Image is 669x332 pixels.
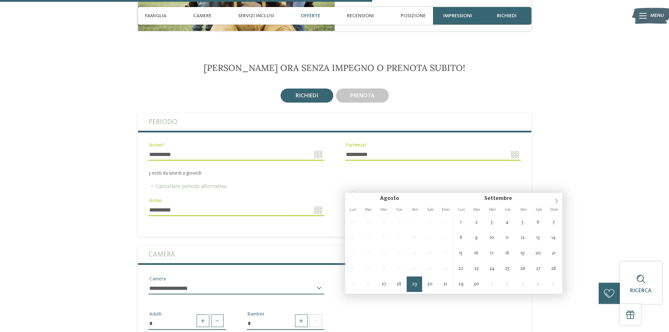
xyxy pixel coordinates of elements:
[376,261,391,276] span: Agosto 20, 2025
[546,208,562,212] span: Dom
[438,230,453,246] span: Agosto 10, 2025
[453,230,468,246] span: Settembre 8, 2025
[391,215,407,230] span: Luglio 31, 2025
[484,196,512,201] span: Settembre
[193,13,211,19] span: Camere
[530,261,546,276] span: Settembre 27, 2025
[531,208,546,212] span: Sab
[512,195,533,201] input: Year
[422,215,438,230] span: Agosto 2, 2025
[454,208,469,212] span: Lun
[453,276,468,292] span: Settembre 29, 2025
[204,62,465,73] span: [PERSON_NAME] ora senza impegno o prenota subito!
[360,276,376,292] span: Agosto 26, 2025
[484,215,499,230] span: Settembre 3, 2025
[515,230,530,246] span: Settembre 12, 2025
[350,93,375,99] span: prenota
[453,215,468,230] span: Settembre 1, 2025
[438,261,453,276] span: Agosto 24, 2025
[422,276,438,292] span: Agosto 30, 2025
[345,276,361,292] span: Agosto 25, 2025
[468,276,484,292] span: Settembre 30, 2025
[347,13,374,19] span: Recensioni
[149,113,521,131] label: Periodo
[453,261,468,276] span: Settembre 22, 2025
[301,13,320,19] span: Offerte
[376,246,391,261] span: Agosto 13, 2025
[376,230,391,246] span: Agosto 6, 2025
[360,246,376,261] span: Agosto 12, 2025
[391,276,407,292] span: Agosto 28, 2025
[391,230,407,246] span: Agosto 7, 2025
[422,246,438,261] span: Agosto 16, 2025
[407,246,422,261] span: Agosto 15, 2025
[438,276,453,292] span: Agosto 31, 2025
[484,246,499,261] span: Settembre 17, 2025
[515,261,530,276] span: Settembre 26, 2025
[515,246,530,261] span: Settembre 19, 2025
[515,276,530,292] span: Ottobre 3, 2025
[499,230,515,246] span: Settembre 11, 2025
[380,196,399,201] span: Agosto
[499,215,515,230] span: Settembre 4, 2025
[499,261,515,276] span: Settembre 25, 2025
[345,208,361,212] span: Lun
[500,208,516,212] span: Gio
[376,208,392,212] span: Mer
[546,261,561,276] span: Settembre 28, 2025
[546,230,561,246] span: Settembre 14, 2025
[546,215,561,230] span: Settembre 7, 2025
[422,261,438,276] span: Agosto 23, 2025
[485,208,500,212] span: Mer
[360,215,376,230] span: Luglio 29, 2025
[515,215,530,230] span: Settembre 5, 2025
[391,246,407,261] span: Agosto 14, 2025
[468,246,484,261] span: Settembre 16, 2025
[443,13,472,19] span: Impressioni
[345,261,361,276] span: Agosto 18, 2025
[438,246,453,261] span: Agosto 17, 2025
[530,230,546,246] span: Settembre 13, 2025
[345,215,361,230] span: Luglio 28, 2025
[546,246,561,261] span: Settembre 21, 2025
[401,13,426,19] span: Posizione
[376,276,391,292] span: Agosto 27, 2025
[453,246,468,261] span: Settembre 15, 2025
[546,276,561,292] span: Ottobre 5, 2025
[484,276,499,292] span: Ottobre 1, 2025
[407,261,422,276] span: Agosto 22, 2025
[469,208,485,212] span: Mar
[422,208,438,212] span: Sab
[530,215,546,230] span: Settembre 6, 2025
[360,261,376,276] span: Agosto 19, 2025
[438,215,453,230] span: Agosto 3, 2025
[516,208,531,212] span: Ven
[438,208,453,212] span: Dom
[345,246,361,261] span: Agosto 11, 2025
[407,215,422,230] span: Agosto 1, 2025
[530,276,546,292] span: Ottobre 4, 2025
[468,230,484,246] span: Settembre 9, 2025
[484,230,499,246] span: Settembre 10, 2025
[407,230,422,246] span: Agosto 8, 2025
[530,246,546,261] span: Settembre 20, 2025
[345,230,361,246] span: Agosto 4, 2025
[149,184,227,189] label: Cancellare periodo alternativo
[360,230,376,246] span: Agosto 5, 2025
[422,230,438,246] span: Agosto 9, 2025
[399,195,420,201] input: Year
[296,93,318,99] span: richiedi
[497,13,517,19] span: richiedi
[499,246,515,261] span: Settembre 18, 2025
[361,208,376,212] span: Mar
[145,13,166,19] span: Famiglia
[407,208,422,212] span: Ven
[499,276,515,292] span: Ottobre 2, 2025
[376,215,391,230] span: Luglio 30, 2025
[468,215,484,230] span: Settembre 2, 2025
[630,288,652,294] span: Ricerca
[392,208,407,212] span: Gio
[484,261,499,276] span: Settembre 24, 2025
[407,276,422,292] span: Agosto 29, 2025
[149,246,521,263] label: Camera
